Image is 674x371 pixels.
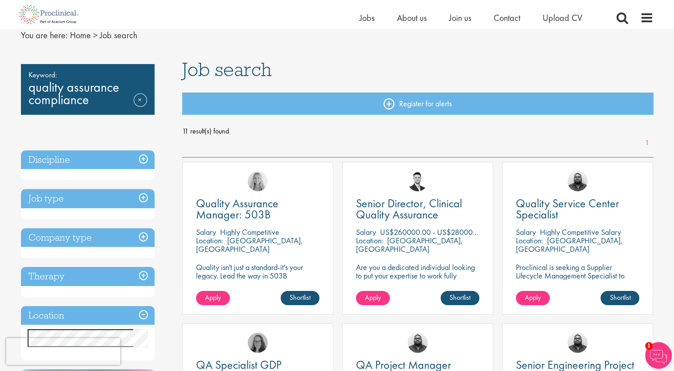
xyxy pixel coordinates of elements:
div: quality assurance compliance [21,64,155,115]
h3: Therapy [21,267,155,286]
span: You are here: [21,29,68,41]
iframe: reCAPTCHA [6,338,120,365]
a: About us [397,12,427,24]
a: Apply [516,291,550,305]
p: [GEOGRAPHIC_DATA], [GEOGRAPHIC_DATA] [356,235,463,254]
h3: Location [21,306,155,325]
img: Shannon Briggs [248,171,268,191]
a: Shortlist [441,291,479,305]
p: [GEOGRAPHIC_DATA], [GEOGRAPHIC_DATA] [516,235,623,254]
span: Salary [196,227,216,237]
p: Proclinical is seeking a Supplier Lifecycle Management Specialist to support global vendor change... [516,263,639,305]
span: Job search [100,29,137,41]
a: Quality Assurance Manager: 503B [196,198,319,220]
p: Highly Competitive Salary [540,227,621,237]
a: Register for alerts [182,93,654,115]
a: Upload CV [543,12,582,24]
a: Contact [494,12,520,24]
h3: Company type [21,228,155,247]
img: Ashley Bennett [568,333,588,353]
h3: Job type [21,189,155,208]
img: Joshua Godden [408,171,428,191]
span: Salary [516,227,536,237]
a: Jobs [359,12,375,24]
span: > [93,29,98,41]
span: Job search [182,57,272,81]
p: US$260000.00 - US$280000.00 per annum [380,227,522,237]
img: Ingrid Aymes [248,333,268,353]
img: Ashley Bennett [568,171,588,191]
span: Apply [365,293,381,302]
a: Apply [196,291,230,305]
a: 1 [641,138,654,148]
span: Quality Service Center Specialist [516,196,619,222]
a: breadcrumb link [70,29,91,41]
span: 11 result(s) found [182,125,654,138]
a: Shortlist [281,291,319,305]
span: Location: [516,235,543,246]
p: Quality isn't just a standard-it's your legacy. Lead the way in 503B excellence. [196,263,319,288]
a: Join us [449,12,471,24]
span: Senior Director, Clinical Quality Assurance [356,196,462,222]
span: Apply [525,293,541,302]
p: Are you a dedicated individual looking to put your expertise to work fully flexibly in a remote p... [356,263,479,305]
p: [GEOGRAPHIC_DATA], [GEOGRAPHIC_DATA] [196,235,303,254]
p: Highly Competitive [220,227,279,237]
a: Shortlist [600,291,639,305]
span: Location: [196,235,223,246]
a: Remove [134,93,147,119]
a: Quality Service Center Specialist [516,198,639,220]
a: Apply [356,291,390,305]
span: 1 [645,342,653,350]
a: Senior Director, Clinical Quality Assurance [356,198,479,220]
a: QA Project Manager [356,359,479,371]
a: QA Specialist GDP [196,359,319,371]
span: Quality Assurance Manager: 503B [196,196,278,222]
img: Chatbot [645,342,672,369]
span: Apply [205,293,221,302]
h3: Discipline [21,150,155,169]
span: Keyword: [29,69,147,81]
span: Salary [356,227,376,237]
span: Location: [356,235,383,246]
img: Ashley Bennett [408,333,428,353]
